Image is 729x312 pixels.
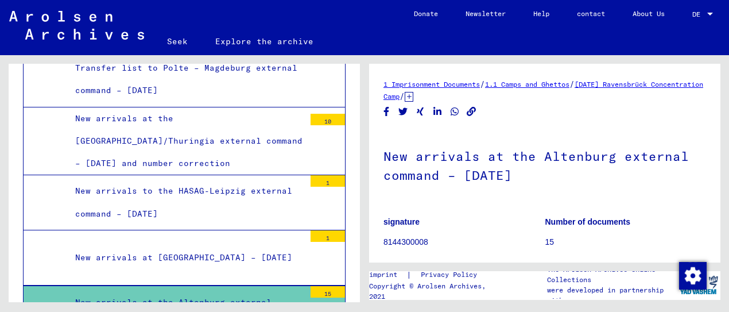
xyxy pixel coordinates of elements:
font: New arrivals at the Altenburg external command – [DATE] [383,148,689,183]
a: 1.1 Camps and Ghettos [485,80,569,88]
font: | [406,269,412,280]
font: New arrivals at the [GEOGRAPHIC_DATA]/Thuringia external command – [DATE] and number correction [75,113,303,168]
font: Newsletter [466,9,506,18]
button: Copy link [466,105,478,119]
button: Share on Facebook [381,105,393,119]
img: yv_logo.png [677,271,720,299]
a: 1 Imprisonment Documents [383,80,480,88]
font: Number of documents [545,217,631,226]
div: Change consent [678,261,706,289]
font: Copyright © Arolsen Archives, 2021 [369,282,486,301]
font: Privacy Policy [421,270,477,279]
font: About Us [633,9,665,18]
font: DE [692,10,700,18]
a: Explore the archive [201,28,327,55]
font: were developed in partnership with [547,286,664,305]
font: 15 [545,237,554,246]
font: 15 [324,290,331,298]
font: 1 [326,234,329,242]
font: 10 [324,118,331,125]
font: Donate [414,9,438,18]
a: Privacy Policy [412,269,491,281]
font: imprint [369,270,397,279]
font: / [569,79,575,89]
font: Transfer list to Polte – Magdeburg external command – [DATE] [75,63,297,95]
font: Seek [167,36,188,47]
a: imprint [369,269,406,281]
button: Share on Twitter [397,105,409,119]
font: New arrivals to the HASAG-Leipzig external command – [DATE] [75,186,292,218]
font: 1 [326,179,329,187]
font: contact [577,9,605,18]
font: / [400,91,405,101]
font: signature [383,217,420,226]
font: New arrivals at [GEOGRAPHIC_DATA] – [DATE] [75,252,292,263]
button: Share on Xing [414,105,426,119]
font: Help [533,9,549,18]
a: Seek [153,28,201,55]
font: 8144300008 [383,237,428,246]
button: Share on LinkedIn [432,105,444,119]
font: Explore the archive [215,36,313,47]
button: Share on WhatsApp [449,105,461,119]
font: / [480,79,485,89]
img: Arolsen_neg.svg [9,11,144,40]
img: Change consent [679,262,707,290]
